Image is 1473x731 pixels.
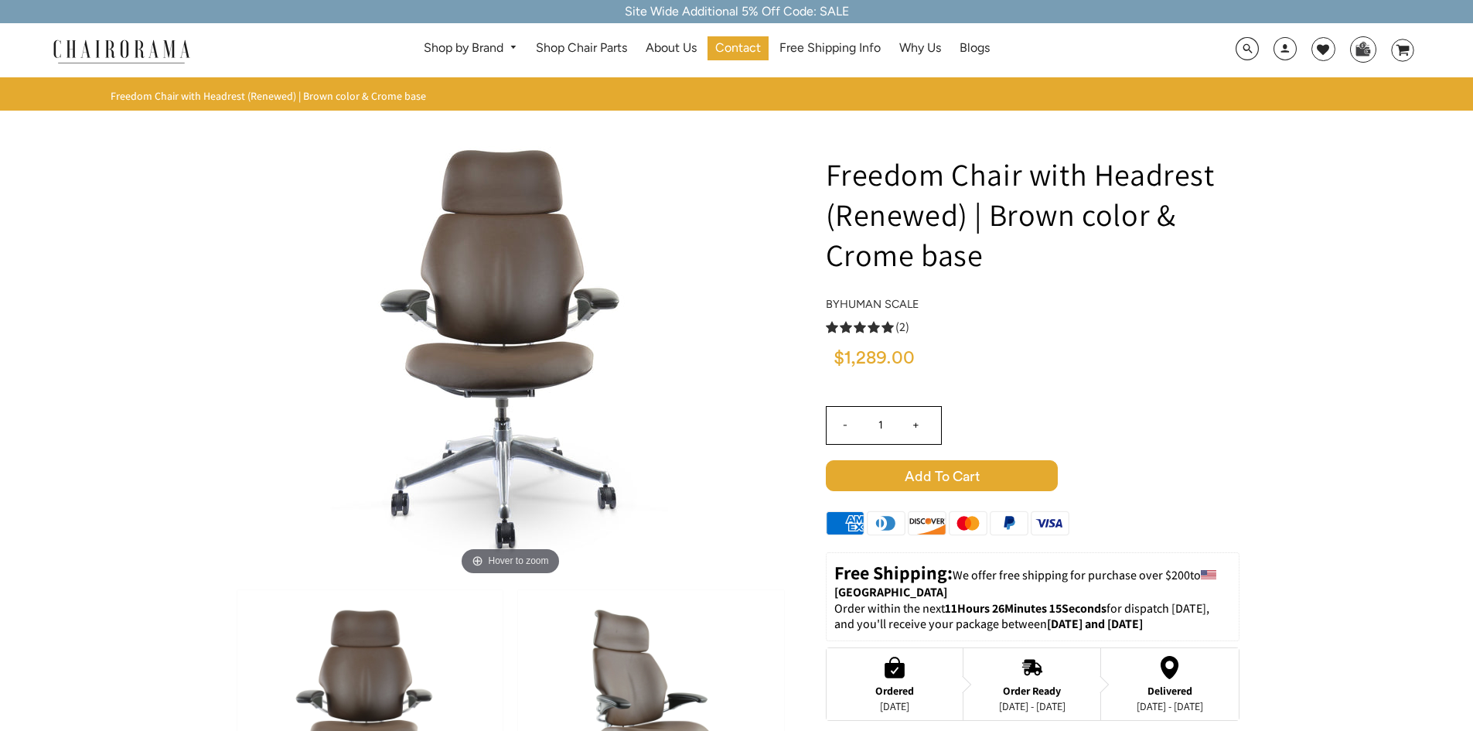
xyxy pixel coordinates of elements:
[834,601,1231,634] p: Order within the next for dispatch [DATE], and you'll receive your package between
[416,36,525,60] a: Shop by Brand
[827,407,864,444] input: -
[834,560,953,585] strong: Free Shipping:
[834,561,1231,601] p: to
[834,584,947,600] strong: [GEOGRAPHIC_DATA]
[44,37,199,64] img: chairorama
[834,349,915,367] span: $1,289.00
[826,460,1058,491] span: Add to Cart
[875,685,914,697] div: Ordered
[899,40,941,56] span: Why Us
[278,115,742,579] img: Freedom Chair with Headrest (Renewed) | Brown color & Crome base - chairorama
[895,319,909,336] span: (2)
[953,567,1190,583] span: We offer free shipping for purchase over $200
[646,40,697,56] span: About Us
[528,36,635,60] a: Shop Chair Parts
[875,700,914,712] div: [DATE]
[826,154,1239,275] h1: Freedom Chair with Headrest (Renewed) | Brown color & Crome base
[1137,700,1203,712] div: [DATE] - [DATE]
[715,40,761,56] span: Contact
[952,36,997,60] a: Blogs
[264,36,1149,65] nav: DesktopNavigation
[1047,616,1143,632] strong: [DATE] and [DATE]
[960,40,990,56] span: Blogs
[772,36,888,60] a: Free Shipping Info
[999,700,1066,712] div: [DATE] - [DATE]
[779,40,881,56] span: Free Shipping Info
[826,319,1239,335] a: 5.0 rating (2 votes)
[1137,685,1203,697] div: Delivered
[536,40,627,56] span: Shop Chair Parts
[638,36,704,60] a: About Us
[840,297,919,311] a: Human Scale
[898,407,935,444] input: +
[708,36,769,60] a: Contact
[826,460,1239,491] button: Add to Cart
[111,89,431,103] nav: breadcrumbs
[278,338,742,354] a: Freedom Chair with Headrest (Renewed) | Brown color & Crome base - chairoramaHover to zoom
[1351,37,1375,60] img: WhatsApp_Image_2024-07-12_at_16.23.01.webp
[111,89,426,103] span: Freedom Chair with Headrest (Renewed) | Brown color & Crome base
[892,36,949,60] a: Why Us
[999,685,1066,697] div: Order Ready
[945,600,1106,617] span: 11Hours 26Minutes 15Seconds
[826,298,1239,311] h4: by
